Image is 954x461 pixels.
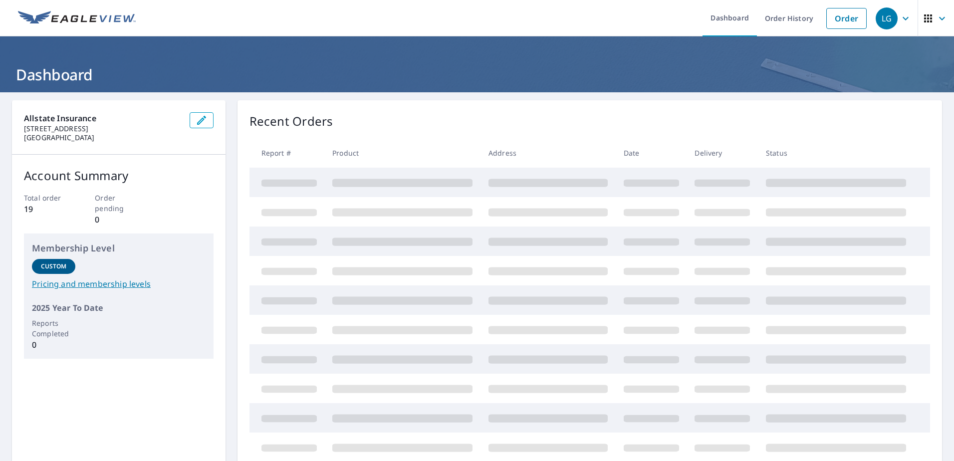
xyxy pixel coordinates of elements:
[32,339,75,351] p: 0
[249,138,325,168] th: Report #
[32,278,206,290] a: Pricing and membership levels
[32,302,206,314] p: 2025 Year To Date
[24,124,182,133] p: [STREET_ADDRESS]
[41,262,67,271] p: Custom
[95,214,142,226] p: 0
[758,138,914,168] th: Status
[24,203,71,215] p: 19
[324,138,480,168] th: Product
[24,112,182,124] p: Allstate Insurance
[249,112,333,130] p: Recent Orders
[32,318,75,339] p: Reports Completed
[24,133,182,142] p: [GEOGRAPHIC_DATA]
[687,138,758,168] th: Delivery
[876,7,898,29] div: LG
[18,11,136,26] img: EV Logo
[95,193,142,214] p: Order pending
[826,8,867,29] a: Order
[24,193,71,203] p: Total order
[32,241,206,255] p: Membership Level
[12,64,942,85] h1: Dashboard
[24,167,214,185] p: Account Summary
[480,138,616,168] th: Address
[616,138,687,168] th: Date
